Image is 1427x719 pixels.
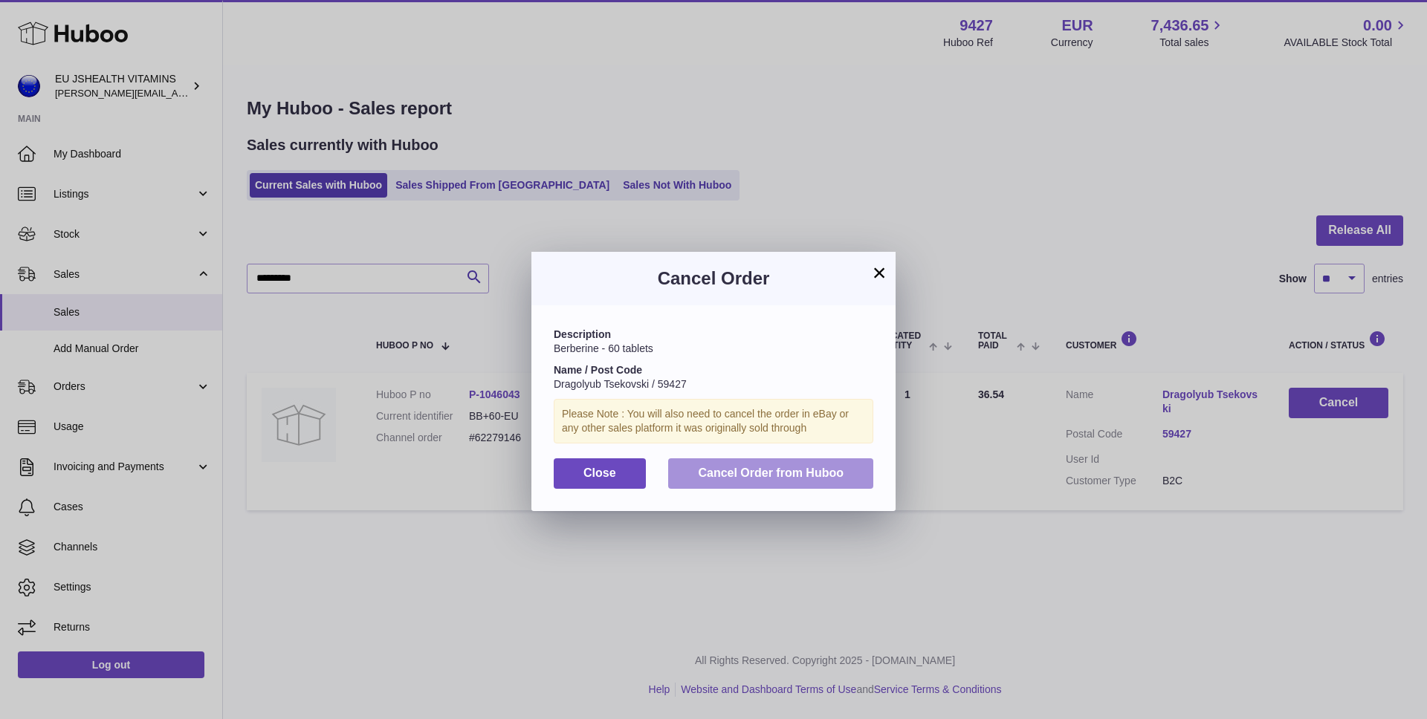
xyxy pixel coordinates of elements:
button: Close [554,458,646,489]
button: × [870,264,888,282]
span: Close [583,466,616,479]
strong: Description [554,328,611,340]
span: Cancel Order from Huboo [698,466,844,479]
h3: Cancel Order [554,267,873,290]
span: Berberine - 60 tablets [554,342,653,354]
div: Please Note : You will also need to cancel the order in eBay or any other sales platform it was o... [554,399,873,443]
button: Cancel Order from Huboo [668,458,873,489]
span: Dragolyub Tsekovski / 59427 [554,378,687,390]
strong: Name / Post Code [554,364,642,376]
